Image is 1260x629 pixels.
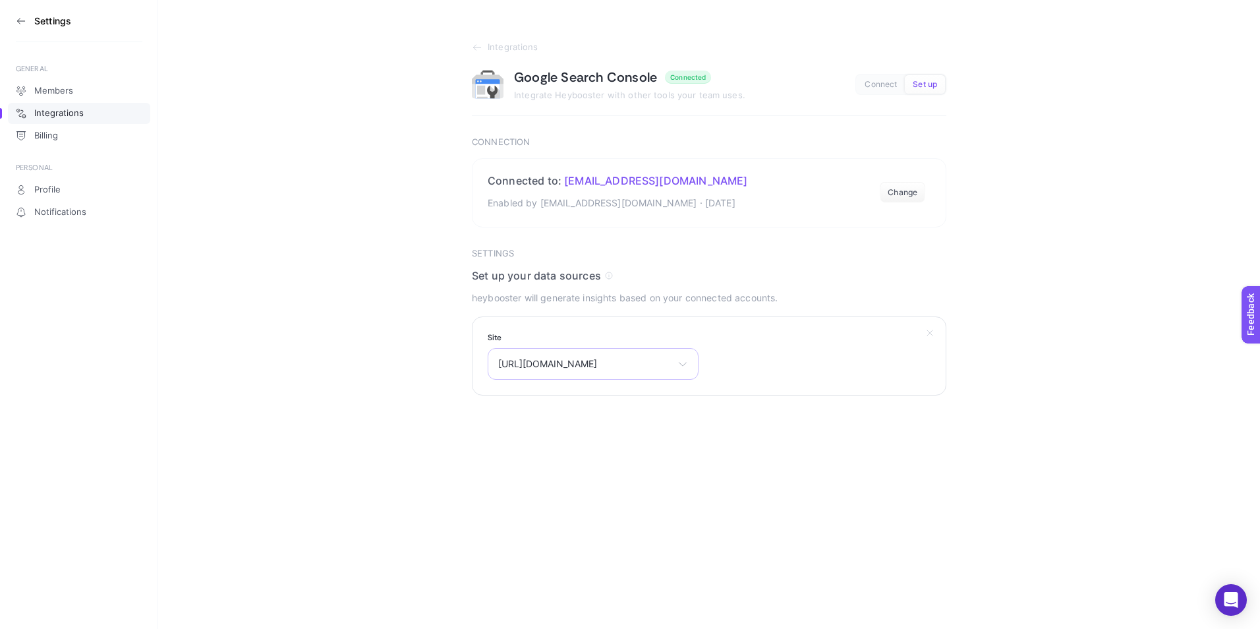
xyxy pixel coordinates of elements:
[8,179,150,200] a: Profile
[34,86,73,96] span: Members
[905,75,945,94] button: Set up
[488,195,748,211] p: Enabled by [EMAIL_ADDRESS][DOMAIN_NAME] · [DATE]
[472,137,946,148] h3: Connection
[16,63,142,74] div: GENERAL
[514,69,657,86] h1: Google Search Console
[34,108,84,119] span: Integrations
[865,80,897,90] span: Connect
[8,4,50,15] span: Feedback
[472,42,946,53] a: Integrations
[564,174,747,187] span: [EMAIL_ADDRESS][DOMAIN_NAME]
[1215,584,1247,616] div: Open Intercom Messenger
[488,332,699,343] label: Site
[913,80,937,90] span: Set up
[34,131,58,141] span: Billing
[498,359,672,369] span: [URL][DOMAIN_NAME]
[488,174,748,187] h2: Connected to:
[472,290,946,306] p: heybooster will generate insights based on your connected accounts.
[514,90,745,100] span: Integrate Heybooster with other tools your team uses.
[8,202,150,223] a: Notifications
[8,103,150,124] a: Integrations
[472,269,601,282] span: Set up your data sources
[857,75,905,94] button: Connect
[34,207,86,218] span: Notifications
[34,185,61,195] span: Profile
[8,80,150,102] a: Members
[34,16,71,26] h3: Settings
[8,125,150,146] a: Billing
[880,182,925,203] button: Change
[472,249,946,259] h3: Settings
[488,42,538,53] span: Integrations
[16,162,142,173] div: PERSONAL
[670,73,706,81] div: Connected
